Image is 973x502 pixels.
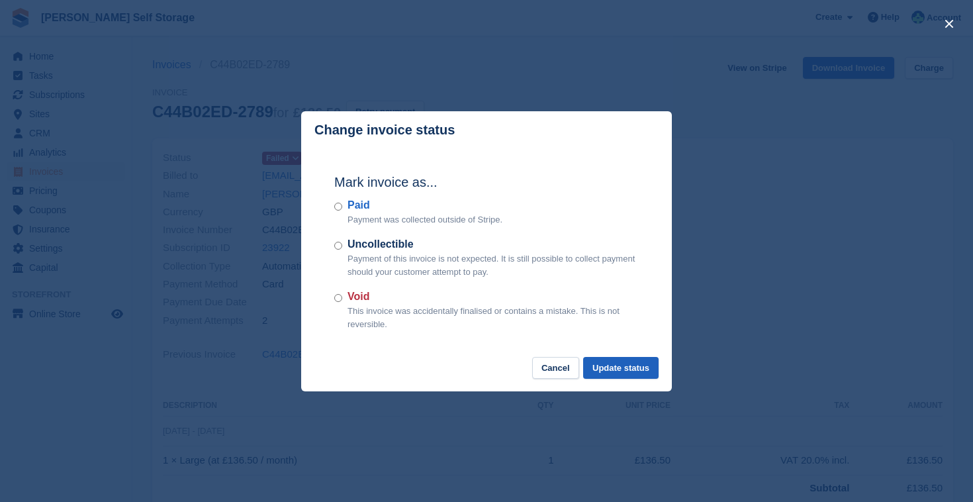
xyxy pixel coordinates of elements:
[347,197,502,213] label: Paid
[334,172,639,192] h2: Mark invoice as...
[347,236,639,252] label: Uncollectible
[583,357,659,379] button: Update status
[347,252,639,278] p: Payment of this invoice is not expected. It is still possible to collect payment should your cust...
[939,13,960,34] button: close
[532,357,579,379] button: Cancel
[347,213,502,226] p: Payment was collected outside of Stripe.
[347,289,639,305] label: Void
[347,305,639,330] p: This invoice was accidentally finalised or contains a mistake. This is not reversible.
[314,123,455,138] p: Change invoice status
